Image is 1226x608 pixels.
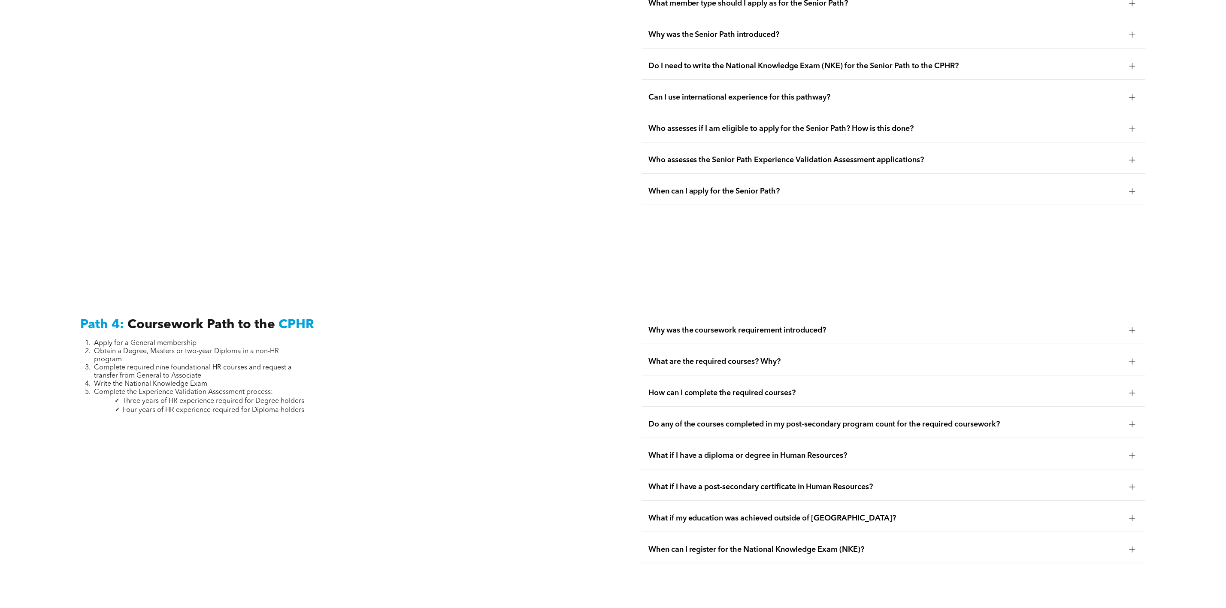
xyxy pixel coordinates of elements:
span: How can I complete the required courses? [648,388,1123,398]
span: What if my education was achieved outside of [GEOGRAPHIC_DATA]? [648,514,1123,523]
span: Three years of HR experience required for Degree holders [122,398,304,405]
span: When can I register for the National Knowledge Exam (NKE)? [648,545,1123,554]
span: Four years of HR experience required for Diploma holders [123,407,304,414]
span: Who assesses the Senior Path Experience Validation Assessment applications? [648,155,1123,165]
span: Do I need to write the National Knowledge Exam (NKE) for the Senior Path to the CPHR? [648,61,1123,71]
span: Obtain a Degree, Masters or two-year Diploma in a non-HR program [94,348,279,363]
span: Coursework Path to the [127,318,275,331]
span: What if I have a diploma or degree in Human Resources? [648,451,1123,460]
span: Write the National Knowledge Exam [94,381,207,387]
span: Do any of the courses completed in my post-secondary program count for the required coursework? [648,420,1123,429]
span: When can I apply for the Senior Path? [648,187,1123,196]
span: What if I have a post-secondary certificate in Human Resources? [648,482,1123,492]
span: Apply for a General membership [94,340,197,347]
span: Can I use international experience for this pathway? [648,93,1123,102]
span: Path 4: [80,318,124,331]
span: Complete required nine foundational HR courses and request a transfer from General to Associate [94,364,292,379]
span: Who assesses if I am eligible to apply for the Senior Path? How is this done? [648,124,1123,133]
span: CPHR [278,318,314,331]
span: Complete the Experience Validation Assessment process: [94,389,273,396]
span: Why was the coursework requirement introduced? [648,326,1123,335]
span: What are the required courses? Why? [648,357,1123,366]
span: Why was the Senior Path introduced? [648,30,1123,39]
